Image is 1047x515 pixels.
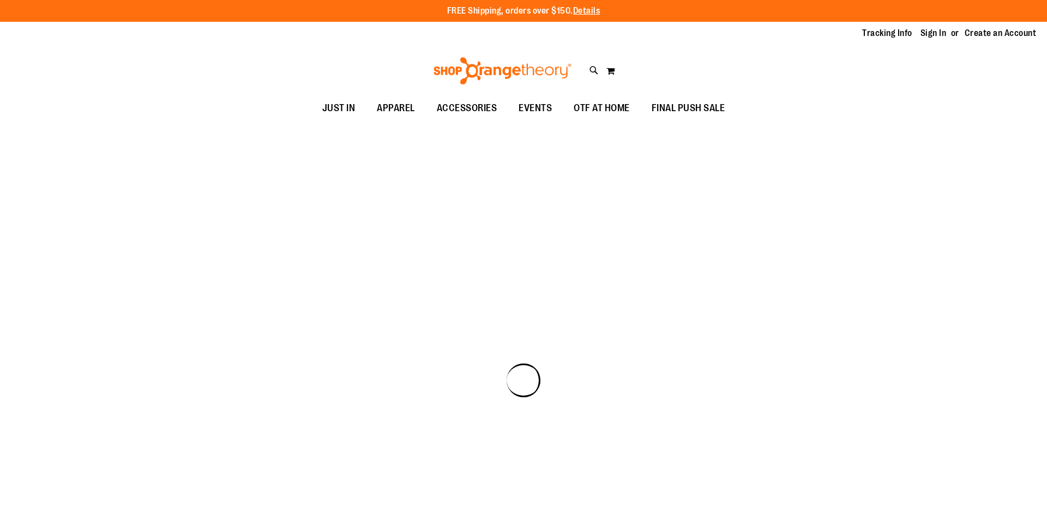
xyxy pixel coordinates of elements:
[447,5,600,17] p: FREE Shipping, orders over $150.
[563,96,641,121] a: OTF AT HOME
[322,96,356,120] span: JUST IN
[573,6,600,16] a: Details
[862,27,912,39] a: Tracking Info
[920,27,947,39] a: Sign In
[574,96,630,120] span: OTF AT HOME
[311,96,366,121] a: JUST IN
[519,96,552,120] span: EVENTS
[652,96,725,120] span: FINAL PUSH SALE
[965,27,1037,39] a: Create an Account
[437,96,497,120] span: ACCESSORIES
[641,96,736,121] a: FINAL PUSH SALE
[432,57,573,84] img: Shop Orangetheory
[366,96,426,121] a: APPAREL
[377,96,415,120] span: APPAREL
[508,96,563,121] a: EVENTS
[426,96,508,121] a: ACCESSORIES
